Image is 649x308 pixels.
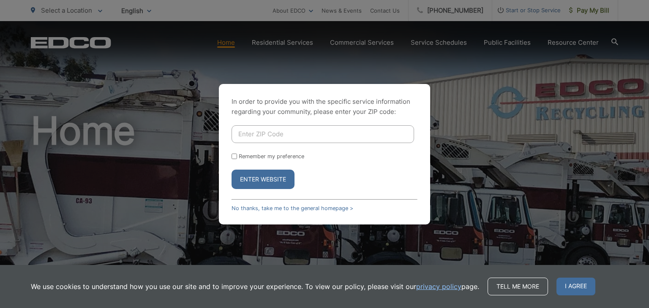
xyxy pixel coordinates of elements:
[239,153,304,159] label: Remember my preference
[416,281,461,292] a: privacy policy
[232,125,414,143] input: Enter ZIP Code
[556,278,595,295] span: I agree
[488,278,548,295] a: Tell me more
[232,205,353,211] a: No thanks, take me to the general homepage >
[31,281,479,292] p: We use cookies to understand how you use our site and to improve your experience. To view our pol...
[232,97,417,117] p: In order to provide you with the specific service information regarding your community, please en...
[232,170,295,189] button: Enter Website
